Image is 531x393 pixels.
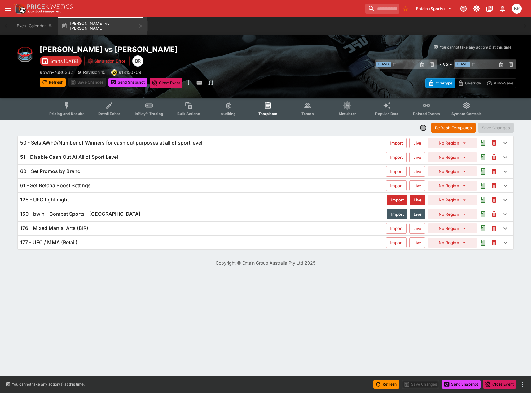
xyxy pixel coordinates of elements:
[27,10,61,13] img: Sportsbook Management
[428,152,477,162] button: No Region
[410,195,425,205] button: Live
[413,111,440,116] span: Related Events
[477,137,489,149] button: Audit the Template Change History
[111,69,117,76] div: bwin
[409,138,425,148] button: Live
[58,17,147,35] button: [PERSON_NAME] vs [PERSON_NAME]
[40,45,278,54] h2: Copy To Clipboard
[20,239,77,246] h6: 177 - UFC / MMA (Retail)
[455,78,484,88] button: Override
[98,111,120,116] span: Detail Editor
[150,78,183,88] button: Close Event
[477,223,489,234] button: Audit the Template Change History
[489,223,500,234] button: This will delete the selected template. You will still need to Save Template changes to commit th...
[471,3,482,14] button: Toggle light/dark mode
[494,80,513,86] p: Auto-Save
[477,152,489,163] button: Audit the Template Change History
[410,209,425,219] button: Live
[386,138,407,148] button: Import
[50,58,78,64] p: Starts [DATE]
[44,98,487,120] div: Event type filters
[497,3,508,14] button: Notifications
[428,166,477,176] button: No Region
[20,140,202,146] h6: 50 - Sets AWFD/Number of Winners for cash out purposes at all of sport level
[375,111,398,116] span: Popular Bets
[20,196,69,203] h6: 125 - UFC fight night
[409,223,425,234] button: Live
[477,209,489,220] button: Audit the Template Change History
[465,80,481,86] p: Override
[409,166,425,177] button: Live
[489,137,500,149] button: This will delete the selected template. You will still need to Save Template changes to commit th...
[489,166,500,177] button: This will delete the selected template. You will still need to Save Template changes to commit th...
[135,111,163,116] span: InPlay™ Trading
[386,223,407,234] button: Import
[483,380,516,389] button: Close Event
[387,209,407,219] button: Import
[84,56,130,66] button: Simulation Error
[119,69,141,76] p: Copy To Clipboard
[13,17,56,35] button: Event Calendar
[451,111,482,116] span: System Controls
[484,3,495,14] button: Documentation
[412,4,456,14] button: Select Tenant
[221,111,236,116] span: Auditing
[14,2,26,15] img: PriceKinetics Logo
[376,62,391,67] span: Team A
[489,194,500,205] button: This will delete the selected template. You will still need to Save Template changes to commit th...
[477,166,489,177] button: Audit the Template Change History
[339,111,356,116] span: Simulator
[15,45,35,64] img: mma.png
[489,152,500,163] button: This will delete the selected template. You will still need to Save Template changes to commit th...
[409,180,425,191] button: Live
[83,69,108,76] p: Revision 101
[431,123,476,133] button: Refresh Templates
[49,111,85,116] span: Pricing and Results
[442,380,481,389] button: Send Snapshot
[428,181,477,191] button: No Region
[477,180,489,191] button: Audit the Template Change History
[489,237,500,248] button: This will delete the selected template. You will still need to Save Template changes to commit th...
[301,111,314,116] span: Teams
[108,78,147,87] button: Send Snapshot
[387,195,407,205] button: Import
[20,168,81,175] h6: 60 - Set Promos by Brand
[386,152,407,162] button: Import
[40,78,66,87] button: Refresh
[428,238,477,248] button: No Region
[401,4,410,14] button: No Bookmarks
[428,223,477,233] button: No Region
[27,4,73,9] img: PriceKinetics
[489,209,500,220] button: This will delete the selected template. You will still need to Save Template changes to commit th...
[455,62,470,67] span: Team B
[365,4,399,14] input: search
[373,380,399,389] button: Refresh
[112,70,117,75] img: bwin.png
[510,2,524,15] button: Ben Raymond
[386,166,407,177] button: Import
[477,194,489,205] button: Audit the Template Change History
[489,180,500,191] button: This will delete the selected template. You will still need to Save Template changes to commit th...
[409,152,425,162] button: Live
[519,381,526,388] button: more
[386,180,407,191] button: Import
[425,78,455,88] button: Overtype
[458,3,469,14] button: Connected to PK
[428,195,477,205] button: No Region
[386,237,407,248] button: Import
[440,61,452,67] h6: - VS -
[258,111,277,116] span: Templates
[512,4,522,14] div: Ben Raymond
[428,209,477,219] button: No Region
[484,78,516,88] button: Auto-Save
[428,138,477,148] button: No Region
[436,80,452,86] p: Overtype
[20,211,140,217] h6: 150 - bwin - Combat Sports - [GEOGRAPHIC_DATA]
[20,154,118,160] h6: 51 - Disable Cash Out At All of Sport Level
[40,69,73,76] p: Copy To Clipboard
[20,225,88,231] h6: 176 - Mixed Martial Arts (BIR)
[2,3,14,14] button: open drawer
[177,111,200,116] span: Bulk Actions
[185,78,192,88] button: more
[409,237,425,248] button: Live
